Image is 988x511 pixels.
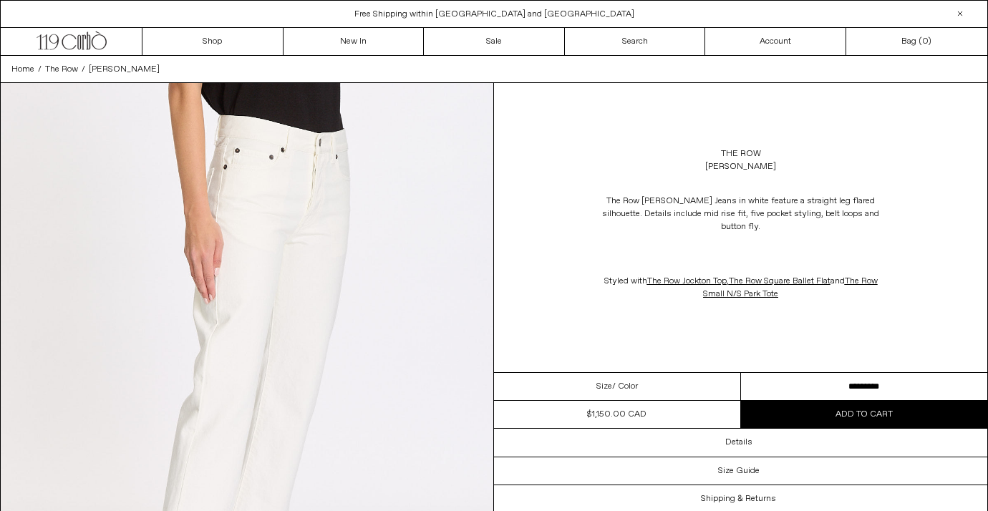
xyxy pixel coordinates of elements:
span: / [38,63,42,76]
h3: Shipping & Returns [701,494,776,504]
a: The Row [721,147,761,160]
div: [PERSON_NAME] [705,160,776,173]
a: New In [284,28,425,55]
a: The Row [45,63,78,76]
span: 0 [922,36,928,47]
h3: Size Guide [718,466,760,476]
span: The Row [45,64,78,75]
a: Free Shipping within [GEOGRAPHIC_DATA] and [GEOGRAPHIC_DATA] [354,9,634,20]
span: / [82,63,85,76]
a: Shop [142,28,284,55]
h3: Details [725,437,752,447]
a: The Row Jockton Top [647,276,727,287]
a: Bag () [846,28,987,55]
span: Size [596,380,612,393]
span: / Color [612,380,638,393]
p: The Row [PERSON_NAME] Jeans in white feature a straight leg flared silhouette. Details include mi... [598,188,884,240]
span: [PERSON_NAME] [89,64,160,75]
span: ) [922,35,931,48]
a: Home [11,63,34,76]
a: The Row Square Ballet Flat [729,276,830,287]
a: Account [705,28,846,55]
span: Home [11,64,34,75]
button: Add to cart [741,401,988,428]
a: Search [565,28,706,55]
span: Styled with , and [604,276,878,300]
a: [PERSON_NAME] [89,63,160,76]
div: $1,150.00 CAD [587,408,646,421]
span: Add to cart [836,409,893,420]
a: Sale [424,28,565,55]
